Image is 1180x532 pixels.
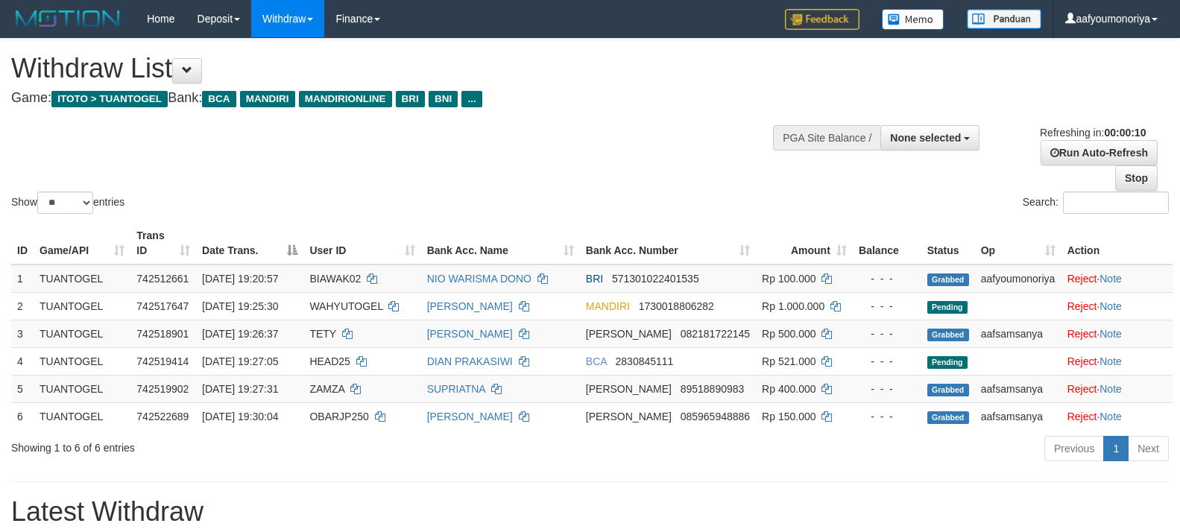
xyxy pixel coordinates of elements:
[309,328,336,340] span: TETY
[202,383,278,395] span: [DATE] 19:27:31
[1061,375,1173,402] td: ·
[1103,436,1129,461] a: 1
[11,292,34,320] td: 2
[34,292,130,320] td: TUANTOGEL
[309,411,368,422] span: OBARJP250
[202,411,278,422] span: [DATE] 19:30:04
[927,411,969,424] span: Grabbed
[921,222,975,265] th: Status
[762,273,815,285] span: Rp 100.000
[967,9,1041,29] img: panduan.png
[427,300,513,312] a: [PERSON_NAME]
[1067,411,1097,422] a: Reject
[11,402,34,430] td: 6
[1061,402,1173,430] td: ·
[1061,347,1173,375] td: ·
[202,300,278,312] span: [DATE] 19:25:30
[11,375,34,402] td: 5
[130,222,196,265] th: Trans ID: activate to sort column ascending
[37,191,93,214] select: Showentries
[927,384,969,396] span: Grabbed
[975,320,1061,347] td: aafsamsanya
[762,328,815,340] span: Rp 500.000
[1099,300,1122,312] a: Note
[1041,140,1158,165] a: Run Auto-Refresh
[890,132,961,144] span: None selected
[927,301,968,314] span: Pending
[34,375,130,402] td: TUANTOGEL
[136,355,189,367] span: 742519414
[429,91,458,107] span: BNI
[11,497,1169,527] h1: Latest Withdraw
[882,9,944,30] img: Button%20Memo.svg
[1099,411,1122,422] a: Note
[1128,436,1169,461] a: Next
[309,300,382,312] span: WAHYUTOGEL
[859,354,915,369] div: - - -
[773,125,880,151] div: PGA Site Balance /
[309,383,344,395] span: ZAMZA
[785,9,859,30] img: Feedback.jpg
[11,91,772,106] h4: Game: Bank:
[11,265,34,293] td: 1
[11,7,124,30] img: MOTION_logo.png
[1061,222,1173,265] th: Action
[975,222,1061,265] th: Op: activate to sort column ascending
[309,273,361,285] span: BIAWAK02
[461,91,482,107] span: ...
[586,355,607,367] span: BCA
[1040,127,1146,139] span: Refreshing in:
[612,273,699,285] span: Copy 571301022401535 to clipboard
[396,91,425,107] span: BRI
[853,222,921,265] th: Balance
[1067,300,1097,312] a: Reject
[1063,191,1169,214] input: Search:
[859,271,915,286] div: - - -
[427,328,513,340] a: [PERSON_NAME]
[586,273,603,285] span: BRI
[1067,273,1097,285] a: Reject
[586,328,672,340] span: [PERSON_NAME]
[136,328,189,340] span: 742518901
[1061,292,1173,320] td: ·
[11,54,772,83] h1: Withdraw List
[34,347,130,375] td: TUANTOGEL
[975,375,1061,402] td: aafsamsanya
[1099,273,1122,285] a: Note
[427,355,513,367] a: DIAN PRAKASIWI
[427,273,531,285] a: NIO WARISMA DONO
[762,383,815,395] span: Rp 400.000
[859,381,915,396] div: - - -
[202,91,236,107] span: BCA
[681,383,745,395] span: Copy 89518890983 to clipboard
[1099,355,1122,367] a: Note
[586,383,672,395] span: [PERSON_NAME]
[927,356,968,369] span: Pending
[762,355,815,367] span: Rp 521.000
[681,411,750,422] span: Copy 085965948886 to clipboard
[880,125,979,151] button: None selected
[136,383,189,395] span: 742519902
[756,222,853,265] th: Amount: activate to sort column ascending
[303,222,420,265] th: User ID: activate to sort column ascending
[196,222,303,265] th: Date Trans.: activate to sort column descending
[299,91,392,107] span: MANDIRIONLINE
[34,402,130,430] td: TUANTOGEL
[202,355,278,367] span: [DATE] 19:27:05
[616,355,674,367] span: Copy 2830845111 to clipboard
[1061,265,1173,293] td: ·
[202,328,278,340] span: [DATE] 19:26:37
[34,222,130,265] th: Game/API: activate to sort column ascending
[1099,328,1122,340] a: Note
[427,383,485,395] a: SUPRIATNA
[1067,383,1097,395] a: Reject
[51,91,168,107] span: ITOTO > TUANTOGEL
[586,411,672,422] span: [PERSON_NAME]
[927,273,969,286] span: Grabbed
[240,91,295,107] span: MANDIRI
[427,411,513,422] a: [PERSON_NAME]
[1115,165,1158,191] a: Stop
[586,300,630,312] span: MANDIRI
[11,320,34,347] td: 3
[11,222,34,265] th: ID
